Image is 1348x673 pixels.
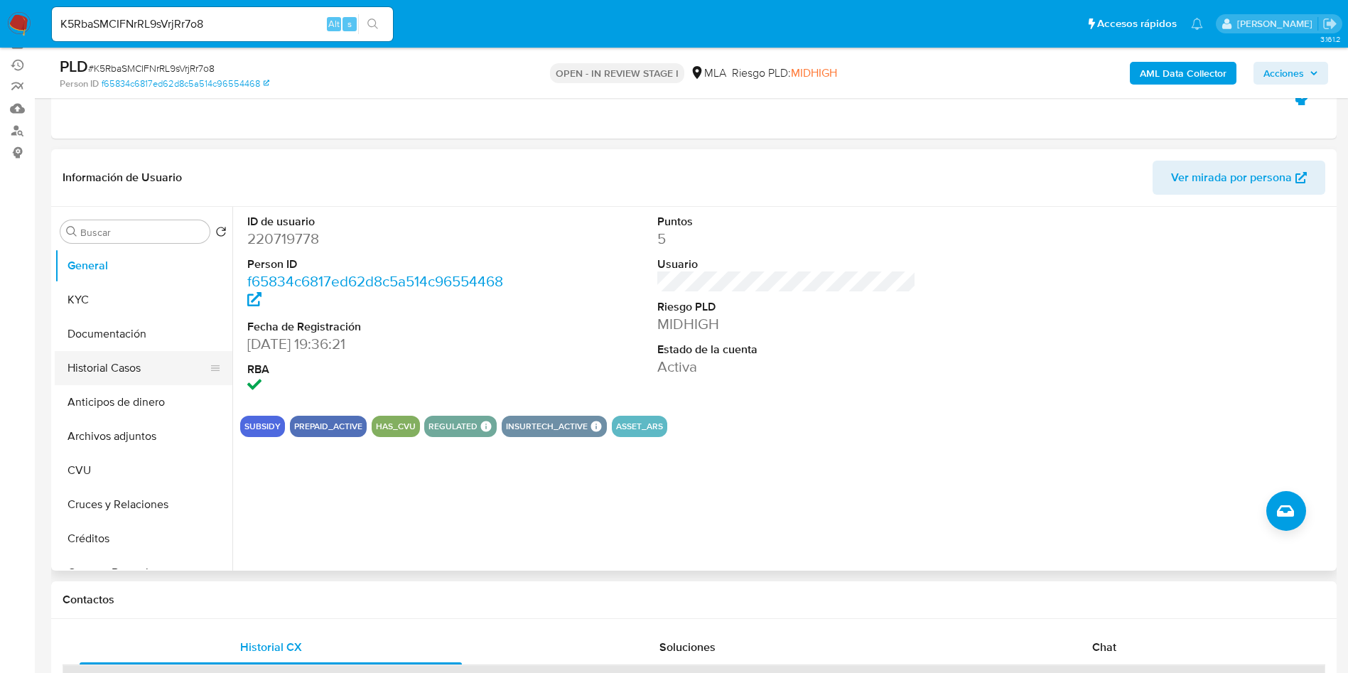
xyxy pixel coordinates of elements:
span: Alt [328,17,340,31]
span: Accesos rápidos [1097,16,1177,31]
h1: Contactos [63,593,1325,607]
span: Ver mirada por persona [1171,161,1292,195]
dt: Person ID [247,257,507,272]
span: s [347,17,352,31]
b: PLD [60,55,88,77]
dd: [DATE] 19:36:21 [247,334,507,354]
span: 3.161.2 [1320,33,1341,45]
h1: Información de Usuario [63,171,182,185]
a: Salir [1322,16,1337,31]
button: Créditos [55,522,232,556]
button: Ver mirada por persona [1153,161,1325,195]
input: Buscar usuario o caso... [52,15,393,33]
button: Documentación [55,317,232,351]
button: Acciones [1253,62,1328,85]
button: Cruces y Relaciones [55,488,232,522]
button: KYC [55,283,232,317]
button: Cuentas Bancarias [55,556,232,590]
dt: Riesgo PLD [657,299,917,315]
button: Anticipos de dinero [55,385,232,419]
span: Historial CX [240,639,302,655]
dd: 5 [657,229,917,249]
dd: Activa [657,357,917,377]
button: General [55,249,232,283]
button: Historial Casos [55,351,221,385]
span: Acciones [1263,62,1304,85]
b: AML Data Collector [1140,62,1226,85]
div: MLA [690,65,726,81]
a: f65834c6817ed62d8c5a514c96554468 [102,77,269,90]
dd: MIDHIGH [657,314,917,334]
button: AML Data Collector [1130,62,1236,85]
span: MIDHIGH [791,65,837,81]
dt: Usuario [657,257,917,272]
span: Soluciones [659,639,716,655]
span: Chat [1092,639,1116,655]
dt: Puntos [657,214,917,230]
dt: RBA [247,362,507,377]
dt: Estado de la cuenta [657,342,917,357]
dd: 220719778 [247,229,507,249]
button: Volver al orden por defecto [215,226,227,242]
button: Buscar [66,226,77,237]
span: # K5RbaSMCIFNrRL9sVrjRr7o8 [88,61,215,75]
input: Buscar [80,226,204,239]
button: CVU [55,453,232,488]
p: gustavo.deseta@mercadolibre.com [1237,17,1317,31]
b: Person ID [60,77,99,90]
dt: ID de usuario [247,214,507,230]
a: Notificaciones [1191,18,1203,30]
a: f65834c6817ed62d8c5a514c96554468 [247,271,503,311]
button: Archivos adjuntos [55,419,232,453]
span: Riesgo PLD: [732,65,837,81]
button: search-icon [358,14,387,34]
dt: Fecha de Registración [247,319,507,335]
p: OPEN - IN REVIEW STAGE I [550,63,684,83]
